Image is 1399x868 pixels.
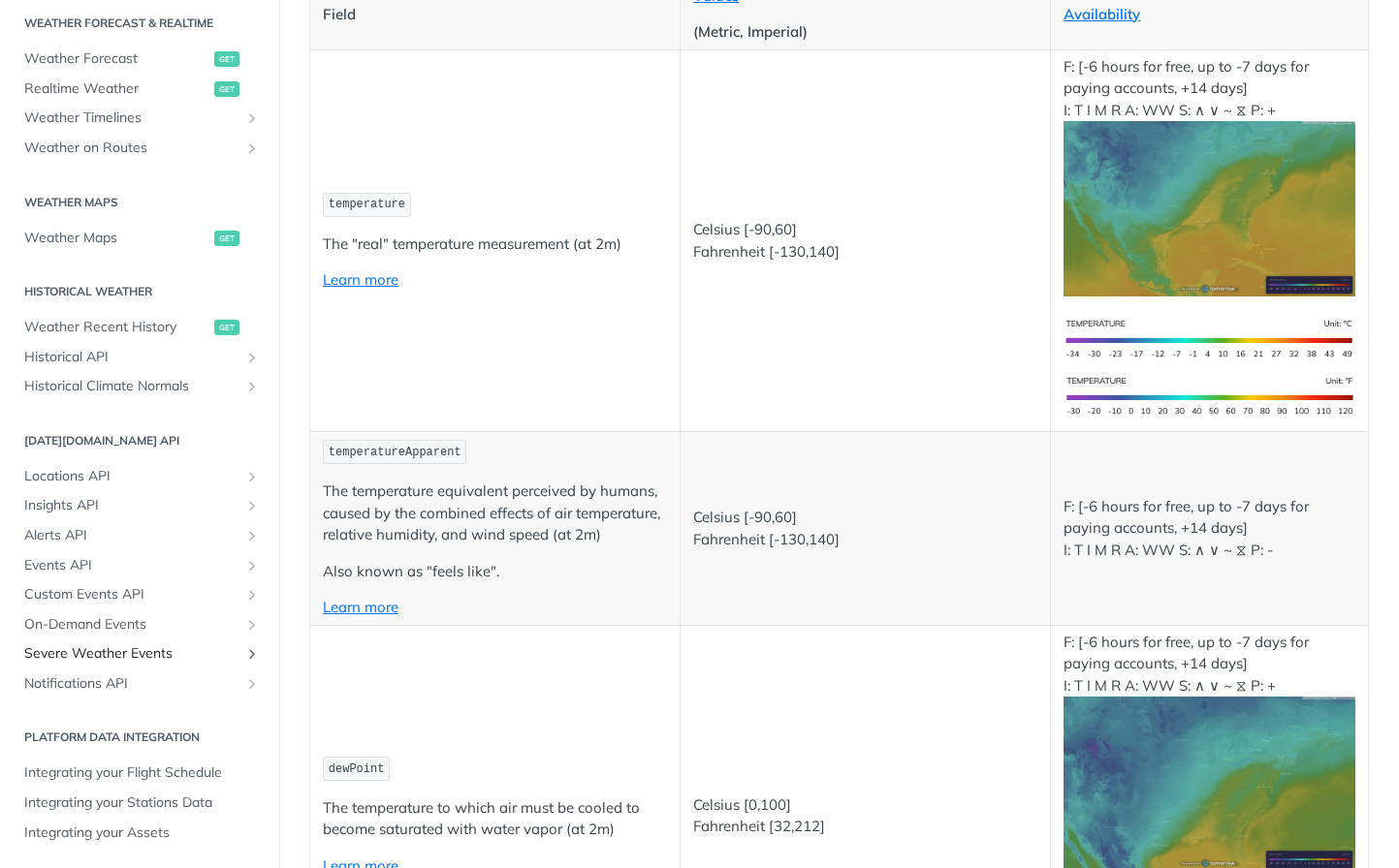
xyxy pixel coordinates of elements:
span: Weather Forecast [24,49,209,69]
a: Integrating your Assets [15,819,265,848]
span: Realtime Weather [24,79,209,99]
button: Show subpages for Insights API [244,498,260,513]
p: The temperature to which air must be cooled to become saturated with water vapor (at 2m) [323,797,667,841]
button: Show subpages for On-Demand Events [244,617,260,633]
span: Severe Weather Events [24,644,239,664]
a: Integrating your Flight Schedule [15,759,265,788]
a: Severe Weather EventsShow subpages for Severe Weather Events [15,639,265,668]
button: Show subpages for Severe Weather Events [244,646,260,662]
button: Show subpages for Events API [244,558,260,573]
a: Weather on RoutesShow subpages for Weather on Routes [15,134,265,163]
img: temperature-si [1064,311,1355,368]
h2: Historical Weather [15,283,265,300]
span: Historical API [24,348,239,367]
a: Notifications APIShow subpages for Notifications API [15,669,265,698]
a: Historical APIShow subpages for Historical API [15,343,265,372]
a: Weather Mapsget [15,224,265,253]
p: F: [-6 hours for free, up to -7 days for paying accounts, +14 days] I: T I M R A: WW S: ∧ ∨ ~ ⧖ P: - [1064,496,1355,562]
a: Realtime Weatherget [15,75,265,104]
button: Show subpages for Notifications API [244,676,260,692]
a: Learn more [323,270,398,289]
a: Learn more [323,598,398,616]
a: On-Demand EventsShow subpages for On-Demand Events [15,610,265,639]
button: Show subpages for Locations API [244,469,260,484]
h2: Weather Maps [15,194,265,211]
h2: Weather Forecast & realtime [15,15,265,32]
button: Show subpages for Custom Events API [244,587,260,603]
span: get [214,51,239,67]
span: Insights API [24,496,239,515]
p: F: [-6 hours for free, up to -7 days for paying accounts, +14 days] I: T I M R A: WW S: ∧ ∨ ~ ⧖ P: + [1064,56,1355,296]
p: Celsius [-90,60] Fahrenheit [-130,140] [693,507,1037,550]
span: Integrating your Flight Schedule [24,763,260,783]
span: Expand image [1064,328,1355,347]
a: Weather TimelinesShow subpages for Weather Timelines [15,104,265,133]
span: Alerts API [24,526,239,545]
span: Expand image [1064,198,1355,216]
span: temperature [329,198,405,211]
p: The "real" temperature measurement (at 2m) [323,233,667,256]
a: Locations APIShow subpages for Locations API [15,462,265,491]
img: temperature [1064,121,1355,295]
a: Historical Climate NormalsShow subpages for Historical Climate Normals [15,372,265,401]
img: temperature-us [1064,368,1355,425]
a: Integrating your Stations Data [15,789,265,818]
button: Show subpages for Historical API [244,350,260,365]
span: get [214,231,239,246]
span: Integrating your Stations Data [24,793,260,813]
p: The temperature equivalent perceived by humans, caused by the combined effects of air temperature... [323,480,667,546]
span: Locations API [24,467,239,486]
button: Show subpages for Historical Climate Normals [244,379,260,394]
span: Integrating your Assets [24,823,260,843]
a: Alerts APIShow subpages for Alerts API [15,521,265,550]
span: get [214,320,239,335]
h2: Platform DATA integration [15,728,265,746]
span: Weather Recent History [24,318,209,337]
a: Availability [1064,5,1140,23]
p: (Metric, Imperial) [693,21,1037,44]
span: Events API [24,556,239,575]
span: Weather Timelines [24,108,239,128]
span: get [214,81,239,97]
a: Weather Recent Historyget [15,313,265,342]
span: Historical Climate Normals [24,377,239,396]
a: Events APIShow subpages for Events API [15,551,265,580]
button: Show subpages for Alerts API [244,528,260,543]
a: Insights APIShow subpages for Insights API [15,491,265,520]
a: Custom Events APIShow subpages for Custom Events API [15,580,265,609]
span: Expand image [1064,386,1355,404]
h2: [DATE][DOMAIN_NAME] API [15,432,265,449]
button: Show subpages for Weather Timelines [244,110,260,126]
p: Celsius [0,100] Fahrenheit [32,212] [693,794,1037,838]
span: Weather Maps [24,229,209,248]
p: Celsius [-90,60] Fahrenheit [-130,140] [693,219,1037,263]
p: Field [323,4,667,26]
a: Weather Forecastget [15,45,265,74]
span: dewPoint [329,762,385,776]
span: temperatureApparent [329,446,461,459]
span: Notifications API [24,674,239,694]
p: Also known as "feels like". [323,561,667,583]
button: Show subpages for Weather on Routes [244,140,260,156]
span: Custom Events API [24,585,239,604]
span: On-Demand Events [24,615,239,635]
span: Expand image [1064,773,1355,791]
span: Weather on Routes [24,139,239,158]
